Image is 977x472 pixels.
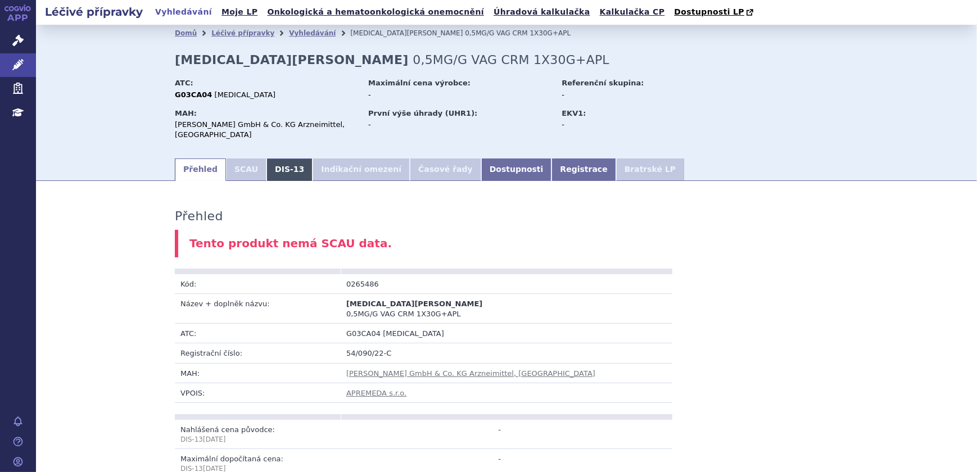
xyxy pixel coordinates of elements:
[368,109,477,117] strong: První výše úhrady (UHR1):
[175,383,341,402] td: VPOIS:
[562,109,586,117] strong: EKV1:
[562,90,688,100] div: -
[490,4,594,20] a: Úhradová kalkulačka
[175,343,341,363] td: Registrační číslo:
[671,4,759,20] a: Dostupnosti LP
[562,120,688,130] div: -
[551,158,616,181] a: Registrace
[211,29,274,37] a: Léčivé přípravky
[152,4,215,20] a: Vyhledávání
[368,120,551,130] div: -
[180,435,335,444] p: DIS-13
[289,29,336,37] a: Vyhledávání
[218,4,261,20] a: Moje LP
[175,363,341,383] td: MAH:
[341,420,506,449] td: -
[36,4,152,20] h2: Léčivé přípravky
[264,4,487,20] a: Onkologická a hematoonkologická onemocnění
[341,343,672,363] td: 54/090/22-C
[175,109,197,117] strong: MAH:
[175,53,409,67] strong: [MEDICAL_DATA][PERSON_NAME]
[215,90,276,99] span: [MEDICAL_DATA]
[175,158,226,181] a: Přehled
[346,389,406,397] a: APREMEDA s.r.o.
[350,29,463,37] span: [MEDICAL_DATA][PERSON_NAME]
[203,435,226,443] span: [DATE]
[175,420,341,449] td: Nahlášená cena původce:
[465,29,571,37] span: 0,5MG/G VAG CRM 1X30G+APL
[175,324,341,343] td: ATC:
[341,274,506,294] td: 0265486
[175,29,197,37] a: Domů
[481,158,552,181] a: Dostupnosti
[413,53,609,67] span: 0,5MG/G VAG CRM 1X30G+APL
[674,7,744,16] span: Dostupnosti LP
[175,274,341,294] td: Kód:
[562,79,644,87] strong: Referenční skupina:
[175,79,193,87] strong: ATC:
[175,120,358,140] div: [PERSON_NAME] GmbH & Co. KG Arzneimittel, [GEOGRAPHIC_DATA]
[175,293,341,323] td: Název + doplněk názvu:
[175,230,838,257] div: Tento produkt nemá SCAU data.
[346,299,482,308] span: [MEDICAL_DATA][PERSON_NAME]
[346,369,595,378] a: [PERSON_NAME] GmbH & Co. KG Arzneimittel, [GEOGRAPHIC_DATA]
[175,90,212,99] strong: G03CA04
[175,209,223,224] h3: Přehled
[368,90,551,100] div: -
[596,4,668,20] a: Kalkulačka CP
[383,329,444,338] span: [MEDICAL_DATA]
[266,158,313,181] a: DIS-13
[368,79,471,87] strong: Maximální cena výrobce:
[346,310,461,318] span: 0,5MG/G VAG CRM 1X30G+APL
[346,329,381,338] span: G03CA04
